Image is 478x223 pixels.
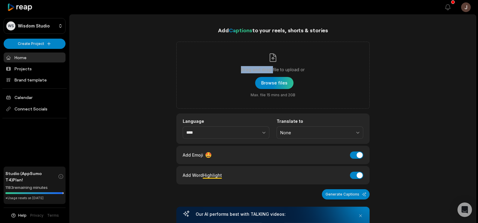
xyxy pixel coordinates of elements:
h1: Add to your reels, shorts & stories [176,26,370,34]
a: Calendar [4,92,66,102]
span: 🤩 [205,151,212,159]
label: Language [183,119,269,124]
a: Brand template [4,75,66,85]
a: Privacy [30,213,43,218]
a: Terms [47,213,59,218]
a: Projects [4,64,66,74]
button: Drag and dropfile to upload orMax. file 15 mins and 2GB [255,77,294,89]
div: 1183 remaining minutes [5,185,64,191]
a: Home [4,53,66,62]
span: Drag and drop [241,66,272,73]
h3: Our AI performs best with TALKING videos: [196,212,350,217]
span: Captions [229,27,252,33]
span: Max. file 15 mins and 2GB [251,93,295,97]
button: Help [11,213,27,218]
span: None [280,130,351,135]
label: Translate to [277,119,363,124]
span: Studio (AppSumo T4) Plan! [5,170,58,183]
span: file to upload or [273,66,305,73]
button: Generate Captions [322,189,370,199]
span: Help [18,213,27,218]
span: Highlight [203,173,222,178]
button: None [277,126,363,139]
span: Add Emoji [183,152,203,158]
div: Add Word [183,171,222,179]
div: *Usage resets on [DATE] [5,196,64,200]
span: Connect Socials [4,104,66,114]
p: Wisdom Studio [18,23,50,29]
div: WS [6,21,15,30]
div: Open Intercom Messenger [457,202,472,217]
button: Create Project [4,39,66,49]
